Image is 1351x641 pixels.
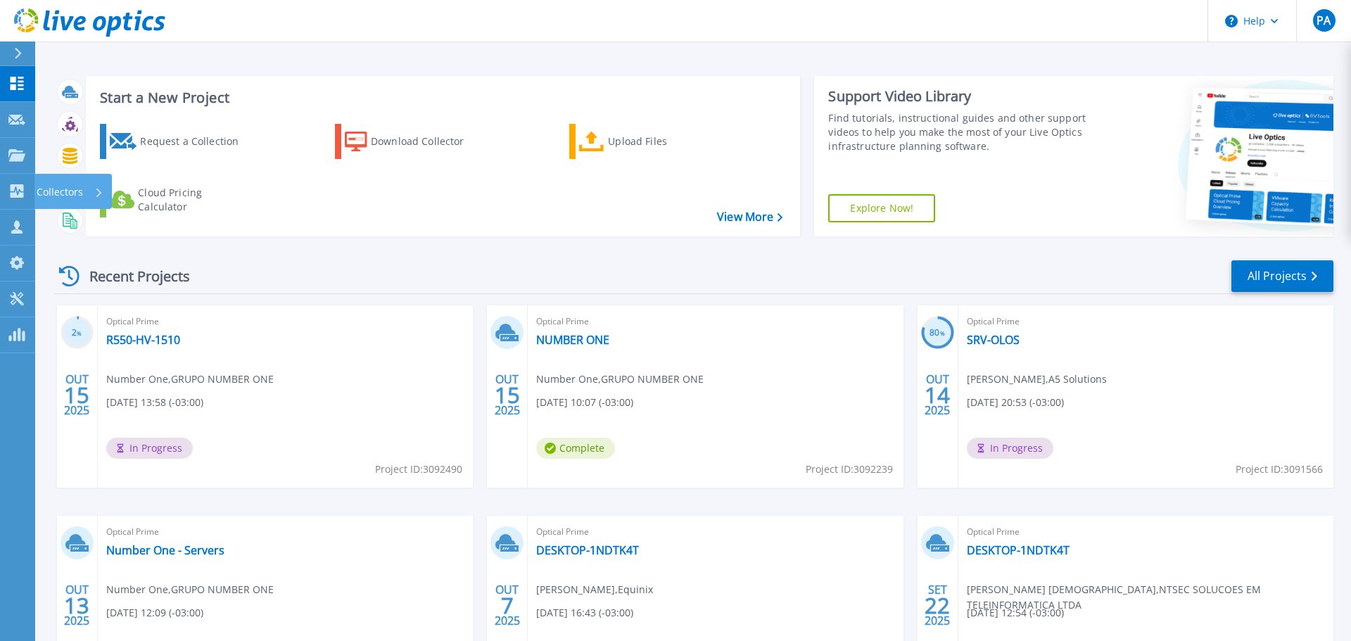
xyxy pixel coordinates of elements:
[536,438,615,459] span: Complete
[37,174,83,210] p: Collectors
[100,182,257,217] a: Cloud Pricing Calculator
[1231,260,1333,292] a: All Projects
[967,314,1325,329] span: Optical Prime
[806,462,893,477] span: Project ID: 3092239
[828,111,1093,153] div: Find tutorials, instructional guides and other support videos to help you make the most of your L...
[61,325,94,341] h3: 2
[1236,462,1323,477] span: Project ID: 3091566
[536,395,633,410] span: [DATE] 10:07 (-03:00)
[921,325,954,341] h3: 80
[967,543,1070,557] a: DESKTOP-1NDTK4T
[106,314,464,329] span: Optical Prime
[335,124,492,159] a: Download Collector
[608,127,721,156] div: Upload Files
[717,210,782,224] a: View More
[63,580,90,631] div: OUT 2025
[967,438,1053,459] span: In Progress
[536,582,653,597] span: [PERSON_NAME] , Equinix
[494,369,521,421] div: OUT 2025
[967,582,1333,613] span: [PERSON_NAME] [DEMOGRAPHIC_DATA] , NTSEC SOLUCOES EM TELEINFORMATICA LTDA
[828,87,1093,106] div: Support Video Library
[140,127,253,156] div: Request a Collection
[77,329,82,337] span: %
[1317,15,1331,26] span: PA
[536,605,633,621] span: [DATE] 16:43 (-03:00)
[536,333,609,347] a: NUMBER ONE
[536,543,639,557] a: DESKTOP-1NDTK4T
[106,605,203,621] span: [DATE] 12:09 (-03:00)
[100,90,782,106] h3: Start a New Project
[494,580,521,631] div: OUT 2025
[106,582,274,597] span: Number One , GRUPO NUMBER ONE
[100,124,257,159] a: Request a Collection
[967,372,1107,387] span: [PERSON_NAME] , A5 Solutions
[106,438,193,459] span: In Progress
[106,524,464,540] span: Optical Prime
[536,372,704,387] span: Number One , GRUPO NUMBER ONE
[940,329,945,337] span: %
[64,389,89,401] span: 15
[54,259,209,293] div: Recent Projects
[967,524,1325,540] span: Optical Prime
[924,369,951,421] div: OUT 2025
[967,605,1064,621] span: [DATE] 12:54 (-03:00)
[828,194,935,222] a: Explore Now!
[536,524,894,540] span: Optical Prime
[106,372,274,387] span: Number One , GRUPO NUMBER ONE
[967,395,1064,410] span: [DATE] 20:53 (-03:00)
[536,314,894,329] span: Optical Prime
[495,389,520,401] span: 15
[371,127,483,156] div: Download Collector
[501,599,514,611] span: 7
[106,395,203,410] span: [DATE] 13:58 (-03:00)
[64,599,89,611] span: 13
[569,124,726,159] a: Upload Files
[925,599,950,611] span: 22
[106,543,224,557] a: Number One - Servers
[106,333,180,347] a: R550-HV-1510
[63,369,90,421] div: OUT 2025
[375,462,462,477] span: Project ID: 3092490
[925,389,950,401] span: 14
[138,186,250,214] div: Cloud Pricing Calculator
[967,333,1020,347] a: SRV-OLOS
[924,580,951,631] div: SET 2025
